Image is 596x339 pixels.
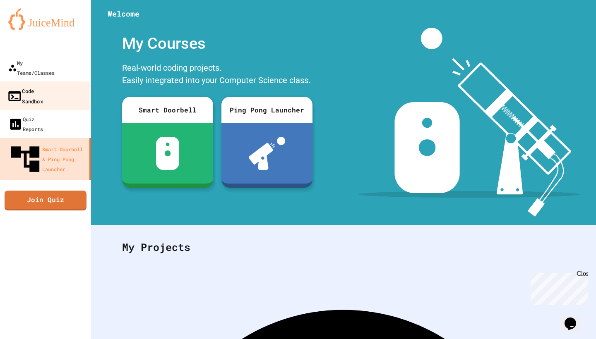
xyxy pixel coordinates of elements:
[7,86,43,106] div: Code Sandbox
[118,28,317,60] div: My Courses
[249,137,286,170] img: ppl-with-ball.png
[5,191,87,210] a: Join Quiz
[8,142,86,176] div: Smart Doorbell & Ping Pong Launcher
[114,231,573,263] div: My Projects
[8,8,83,30] img: logo-orange.svg
[359,28,581,217] img: banner-image-my-projects.png
[8,114,43,134] div: Quiz Reports
[221,97,312,123] div: Ping Pong Launcher
[122,97,213,123] div: Smart Doorbell
[3,3,57,53] div: Chat with us now!Close
[561,306,588,331] iframe: chat widget
[527,270,588,305] iframe: chat widget
[156,137,180,170] img: sdb-white.svg
[8,58,55,78] div: My Teams/Classes
[118,60,317,91] div: Real-world coding projects. Easily integrated into your Computer Science class.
